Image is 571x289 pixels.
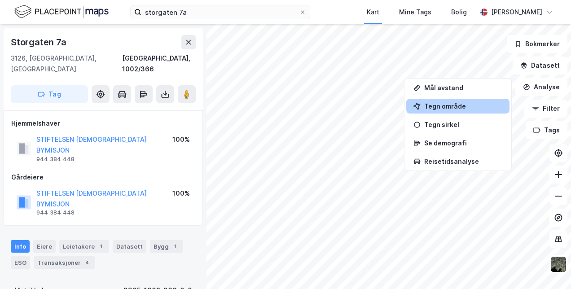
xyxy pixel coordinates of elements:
[11,118,195,129] div: Hjemmelshaver
[11,240,30,253] div: Info
[491,7,542,18] div: [PERSON_NAME]
[507,35,567,53] button: Bokmerker
[11,35,68,49] div: Storgaten 7a
[515,78,567,96] button: Analyse
[34,256,95,269] div: Transaksjoner
[11,256,30,269] div: ESG
[526,246,571,289] div: Kontrollprogram for chat
[451,7,467,18] div: Bolig
[524,100,567,118] button: Filter
[526,246,571,289] iframe: Chat Widget
[424,121,502,128] div: Tegn sirkel
[150,240,183,253] div: Bygg
[14,4,109,20] img: logo.f888ab2527a4732fd821a326f86c7f29.svg
[526,121,567,139] button: Tags
[97,242,105,251] div: 1
[33,240,56,253] div: Eiere
[424,102,502,110] div: Tegn område
[113,240,146,253] div: Datasett
[172,134,190,145] div: 100%
[83,258,92,267] div: 4
[367,7,379,18] div: Kart
[171,242,180,251] div: 1
[11,85,88,103] button: Tag
[11,172,195,183] div: Gårdeiere
[513,57,567,74] button: Datasett
[59,240,109,253] div: Leietakere
[424,84,502,92] div: Mål avstand
[36,209,75,216] div: 944 384 448
[141,5,299,19] input: Søk på adresse, matrikkel, gårdeiere, leietakere eller personer
[11,53,122,74] div: 3126, [GEOGRAPHIC_DATA], [GEOGRAPHIC_DATA]
[424,158,502,165] div: Reisetidsanalyse
[122,53,196,74] div: [GEOGRAPHIC_DATA], 1002/366
[424,139,502,147] div: Se demografi
[36,156,75,163] div: 944 384 448
[172,188,190,199] div: 100%
[399,7,431,18] div: Mine Tags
